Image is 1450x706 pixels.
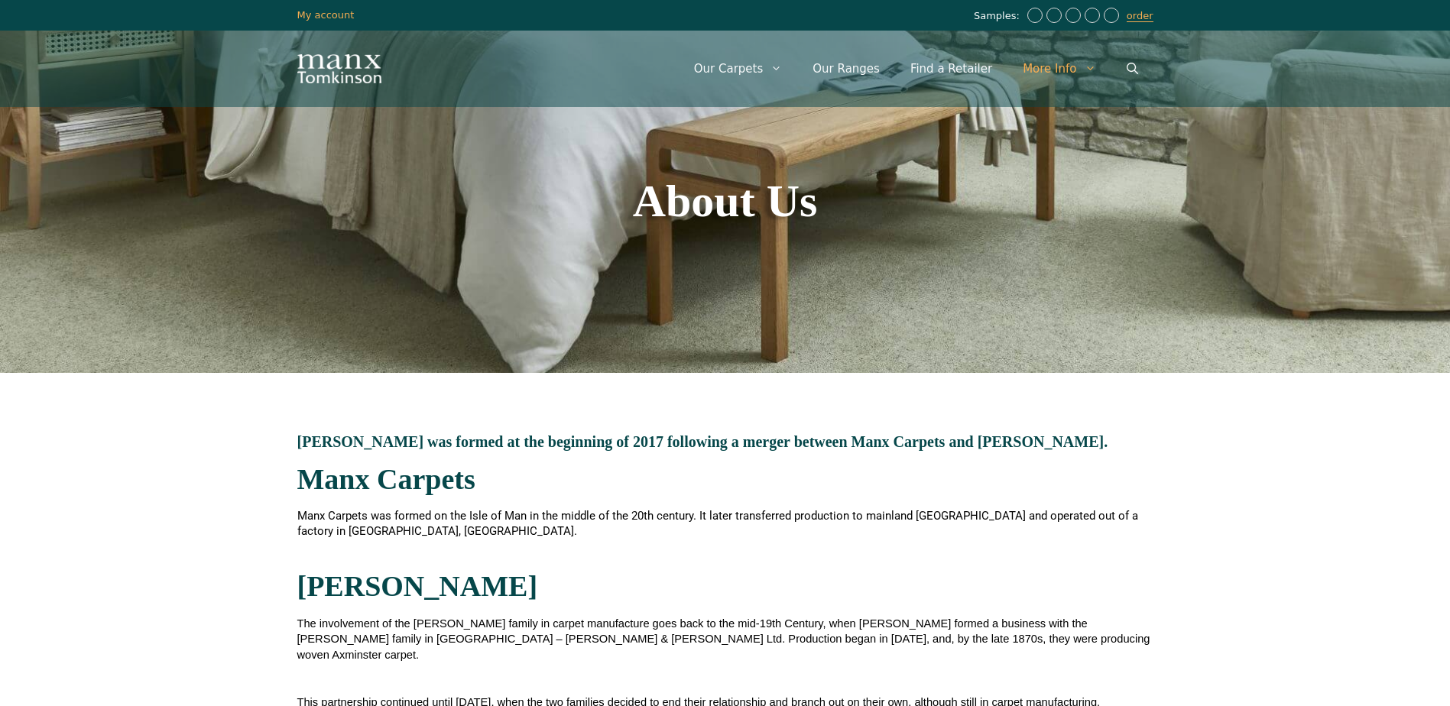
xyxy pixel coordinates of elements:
span: Samples: [974,10,1023,23]
a: Our Carpets [679,46,798,92]
h2: Manx Carpets [297,465,1153,494]
a: order [1127,10,1153,22]
h3: [PERSON_NAME] was formed at the beginning of 2017 following a merger between Manx Carpets and [PE... [297,434,1153,449]
a: My account [297,9,355,21]
nav: Primary [679,46,1153,92]
a: More Info [1007,46,1111,92]
span: Manx Carpets was formed on the Isle of Man in the middle of the 20th century. It later transferre... [297,509,1138,538]
img: Manx Tomkinson [297,54,381,83]
span: The involvement of the [PERSON_NAME] family in carpet manufacture goes back to the mid-19th Centu... [297,617,1153,661]
h1: About Us [8,178,1442,224]
a: Open Search Bar [1111,46,1153,92]
a: Our Ranges [797,46,895,92]
a: Find a Retailer [895,46,1007,92]
h2: [PERSON_NAME] [297,572,1153,601]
